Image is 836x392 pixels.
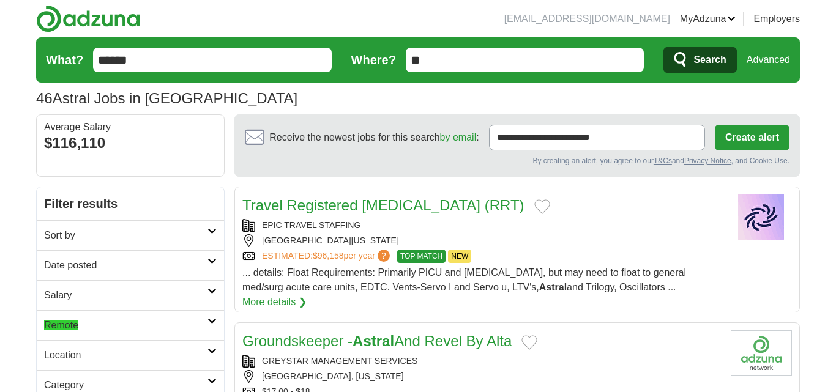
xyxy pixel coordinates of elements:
[534,199,550,214] button: Add to favorite jobs
[440,132,477,142] a: by email
[747,48,790,72] a: Advanced
[539,282,567,292] strong: Astral
[378,250,390,262] span: ?
[715,125,789,150] button: Create alert
[753,12,800,26] a: Employers
[242,295,307,309] a: More details ❯
[44,348,207,363] h2: Location
[242,333,512,349] a: Groundskeeper -AstralAnd Revel By Alta
[521,335,537,350] button: Add to favorite jobs
[44,132,217,154] div: $116,110
[313,251,344,261] span: $96,158
[693,48,726,72] span: Search
[36,5,140,32] img: Adzuna logo
[44,288,207,303] h2: Salary
[663,47,736,73] button: Search
[37,280,224,310] a: Salary
[242,219,721,232] div: EPIC TRAVEL STAFFING
[37,220,224,250] a: Sort by
[44,122,217,132] div: Average Salary
[242,355,721,368] div: GREYSTAR MANAGEMENT SERVICES
[37,310,224,340] a: Remote
[654,157,672,165] a: T&Cs
[46,51,83,69] label: What?
[37,340,224,370] a: Location
[44,258,207,273] h2: Date posted
[245,155,789,166] div: By creating an alert, you agree to our and , and Cookie Use.
[242,267,686,292] span: ... details: Float Requirements: Primarily PICU and [MEDICAL_DATA], but may need to float to gene...
[37,250,224,280] a: Date posted
[44,228,207,243] h2: Sort by
[353,333,394,349] strong: Astral
[242,197,524,213] a: Travel Registered [MEDICAL_DATA] (RRT)
[731,194,792,240] img: Company logo
[504,12,670,26] li: [EMAIL_ADDRESS][DOMAIN_NAME]
[242,234,721,247] div: [GEOGRAPHIC_DATA][US_STATE]
[731,330,792,376] img: Company logo
[262,250,392,263] a: ESTIMATED:$96,158per year?
[680,12,736,26] a: MyAdzuna
[37,187,224,220] h2: Filter results
[36,90,297,106] h1: Astral Jobs in [GEOGRAPHIC_DATA]
[269,130,479,145] span: Receive the newest jobs for this search :
[684,157,731,165] a: Privacy Notice
[36,87,53,109] span: 46
[351,51,396,69] label: Where?
[448,250,471,263] span: NEW
[397,250,446,263] span: TOP MATCH
[44,320,78,330] em: Remote
[242,370,721,383] div: [GEOGRAPHIC_DATA], [US_STATE]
